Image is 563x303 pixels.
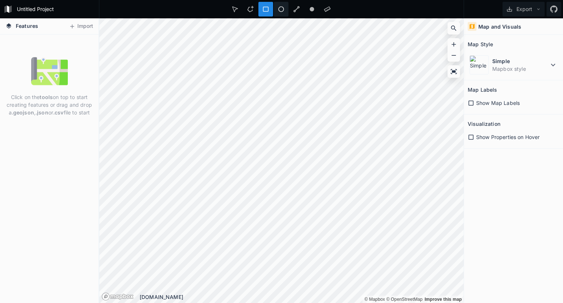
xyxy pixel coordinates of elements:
[53,109,64,116] strong: .csv
[478,23,521,30] h4: Map and Visuals
[492,65,549,73] dd: Mapbox style
[102,292,134,301] a: Mapbox logo
[468,118,500,129] h2: Visualization
[492,57,549,65] dt: Simple
[16,22,38,30] span: Features
[476,133,540,141] span: Show Properties on Hover
[5,93,93,116] p: Click on the on top to start creating features or drag and drop a , or file to start
[140,293,464,301] div: [DOMAIN_NAME]
[503,2,545,17] button: Export
[424,297,462,302] a: Map feedback
[476,99,520,107] span: Show Map Labels
[12,109,34,116] strong: .geojson
[364,297,385,302] a: Mapbox
[65,21,97,32] button: Import
[40,94,53,100] strong: tools
[468,84,497,95] h2: Map Labels
[470,55,489,74] img: Simple
[386,297,423,302] a: OpenStreetMap
[31,53,68,90] img: empty
[468,39,493,50] h2: Map Style
[36,109,48,116] strong: .json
